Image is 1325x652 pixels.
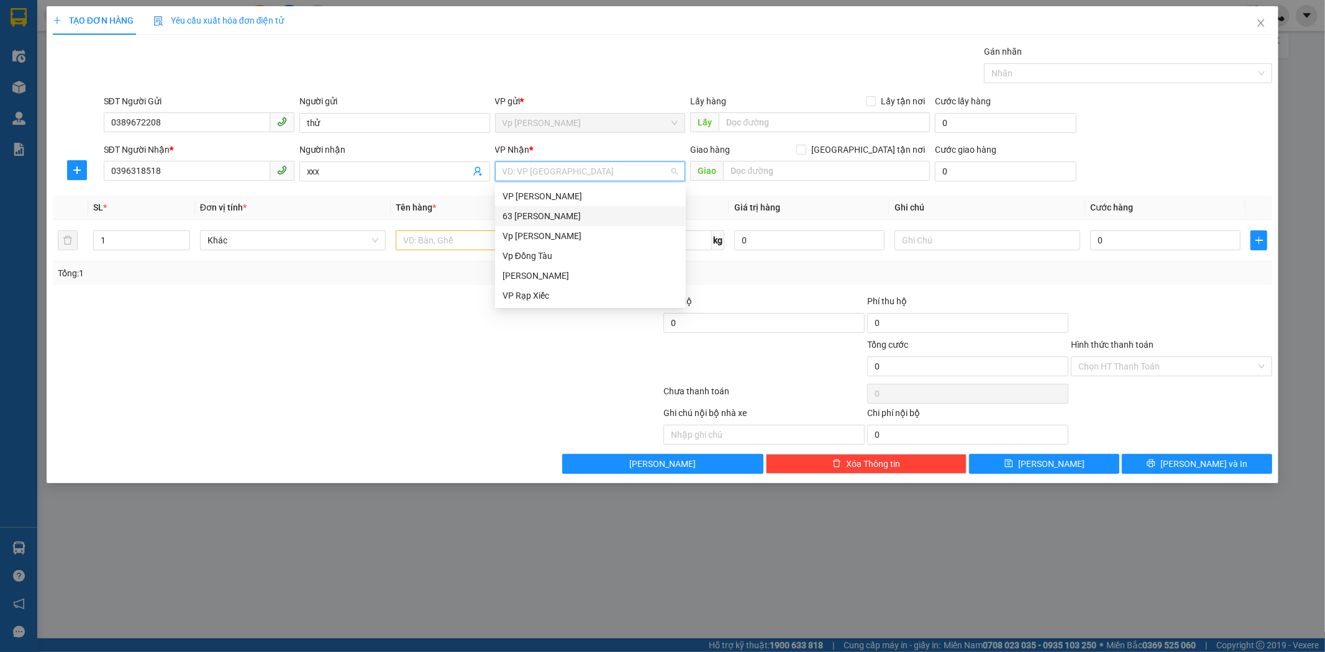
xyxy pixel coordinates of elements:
[1147,459,1155,469] span: printer
[58,266,511,280] div: Tổng: 1
[200,202,247,212] span: Đơn vị tính
[299,143,490,156] div: Người nhận
[719,112,930,132] input: Dọc đường
[104,94,294,108] div: SĐT Người Gửi
[867,294,1068,313] div: Phí thu hộ
[277,165,287,175] span: phone
[503,114,678,132] span: Vp Lê Hoàn
[1004,459,1013,469] span: save
[299,94,490,108] div: Người gửi
[495,206,686,226] div: 63 Trần Quang Tặng
[1251,235,1267,245] span: plus
[1250,230,1267,250] button: plus
[503,189,678,203] div: VP [PERSON_NAME]
[969,454,1119,474] button: save[PERSON_NAME]
[890,196,1085,220] th: Ghi chú
[58,230,78,250] button: delete
[153,16,285,25] span: Yêu cầu xuất hóa đơn điện tử
[93,202,103,212] span: SL
[1090,202,1133,212] span: Cước hàng
[495,266,686,286] div: Lý Nhân
[629,457,696,471] span: [PERSON_NAME]
[935,96,991,106] label: Cước lấy hàng
[396,202,436,212] span: Tên hàng
[690,145,730,155] span: Giao hàng
[495,94,686,108] div: VP gửi
[690,96,726,106] span: Lấy hàng
[1122,454,1272,474] button: printer[PERSON_NAME] và In
[562,454,763,474] button: [PERSON_NAME]
[690,161,723,181] span: Giao
[1071,340,1154,350] label: Hình thức thanh toán
[1160,457,1247,471] span: [PERSON_NAME] và In
[53,16,61,25] span: plus
[68,165,86,175] span: plus
[690,112,719,132] span: Lấy
[473,166,483,176] span: user-add
[723,161,930,181] input: Dọc đường
[984,47,1022,57] label: Gán nhãn
[935,145,996,155] label: Cước giao hàng
[1244,6,1278,41] button: Close
[663,406,865,425] div: Ghi chú nội bộ nhà xe
[1256,18,1266,28] span: close
[495,246,686,266] div: Vp Đồng Tàu
[503,209,678,223] div: 63 [PERSON_NAME]
[104,143,294,156] div: SĐT Người Nhận
[153,16,163,26] img: icon
[503,249,678,263] div: Vp Đồng Tàu
[53,16,134,25] span: TẠO ĐƠN HÀNG
[1018,457,1085,471] span: [PERSON_NAME]
[806,143,930,156] span: [GEOGRAPHIC_DATA] tận nơi
[663,384,867,406] div: Chưa thanh toán
[867,340,908,350] span: Tổng cước
[663,425,865,445] input: Nhập ghi chú
[495,286,686,306] div: VP Rạp Xiếc
[935,113,1077,133] input: Cước lấy hàng
[734,202,780,212] span: Giá trị hàng
[503,229,678,243] div: Vp [PERSON_NAME]
[503,269,678,283] div: [PERSON_NAME]
[495,186,686,206] div: VP Nguyễn Quốc Trị
[277,117,287,127] span: phone
[935,161,1077,181] input: Cước giao hàng
[867,406,1068,425] div: Chi phí nội bộ
[766,454,967,474] button: deleteXóa Thông tin
[832,459,841,469] span: delete
[712,230,724,250] span: kg
[846,457,900,471] span: Xóa Thông tin
[495,226,686,246] div: Vp Lê Hoàn
[895,230,1080,250] input: Ghi Chú
[396,230,581,250] input: VD: Bàn, Ghế
[503,289,678,302] div: VP Rạp Xiếc
[876,94,930,108] span: Lấy tận nơi
[207,231,378,250] span: Khác
[734,230,885,250] input: 0
[495,145,530,155] span: VP Nhận
[67,160,87,180] button: plus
